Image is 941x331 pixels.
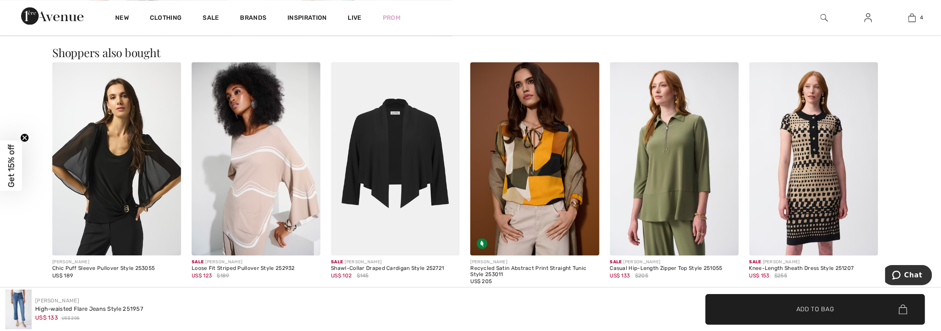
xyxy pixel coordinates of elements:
[217,272,229,280] span: $189
[908,12,916,23] img: My Bag
[610,259,739,266] div: [PERSON_NAME]
[749,266,878,272] div: Knee-Length Sheath Dress Style 251207
[331,260,343,265] span: Sale
[5,290,32,329] img: High-Waisted Flare Jeans Style 251957
[35,314,58,321] span: US$ 133
[192,259,320,266] div: [PERSON_NAME]
[796,305,834,314] span: Add to Bag
[52,47,889,59] h3: Shoppers also bought
[470,259,599,266] div: [PERSON_NAME]
[470,279,492,285] span: US$ 205
[920,14,923,22] span: 4
[150,14,182,23] a: Clothing
[383,13,400,22] a: Prom
[192,266,320,272] div: Loose Fit Striped Pullover Style 252932
[749,259,878,266] div: [PERSON_NAME]
[610,266,739,272] div: Casual Hip-Length Zipper Top Style 251055
[749,62,878,256] img: Knee-Length Sheath Dress Style 251207
[885,265,932,287] iframe: Opens a widget where you can chat to one of our agents
[115,14,129,23] a: New
[749,273,770,279] span: US$ 153
[20,133,29,142] button: Close teaser
[821,12,828,23] img: search the website
[774,272,787,280] span: $255
[857,12,879,23] a: Sign In
[6,144,16,187] span: Get 15% off
[610,273,630,279] span: US$ 133
[331,273,352,279] span: US$ 102
[192,273,212,279] span: US$ 123
[192,62,320,256] img: Loose Fit Striped Pullover Style 252932
[21,7,84,25] img: 1ère Avenue
[192,260,203,265] span: Sale
[899,305,907,314] img: Bag.svg
[470,62,599,256] img: Recycled Satin Abstract Print Straight Tunic Style 253011
[287,14,327,23] span: Inspiration
[203,14,219,23] a: Sale
[52,62,181,256] img: Chic Puff Sleeve Pullover Style 253055
[705,294,925,325] button: Add to Bag
[52,259,181,266] div: [PERSON_NAME]
[357,272,369,280] span: $145
[470,266,599,278] div: Recycled Satin Abstract Print Straight Tunic Style 253011
[749,260,761,265] span: Sale
[240,14,267,23] a: Brands
[331,259,460,266] div: [PERSON_NAME]
[348,13,362,22] a: Live
[52,273,73,279] span: US$ 189
[62,315,80,322] span: US$ 205
[865,12,872,23] img: My Info
[635,272,648,280] span: $205
[890,12,934,23] a: 4
[35,298,79,304] a: [PERSON_NAME]
[477,239,487,249] img: Sustainable Fabric
[52,266,181,272] div: Chic Puff Sleeve Pullover Style 253055
[331,62,460,256] img: Shawl-Collar Draped Cardigan Style 252721
[331,266,460,272] div: Shawl-Collar Draped Cardigan Style 252721
[610,62,739,256] img: Casual Hip-Length Zipper Top Style 251055
[35,305,143,313] div: High-waisted Flare Jeans Style 251957
[610,260,622,265] span: Sale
